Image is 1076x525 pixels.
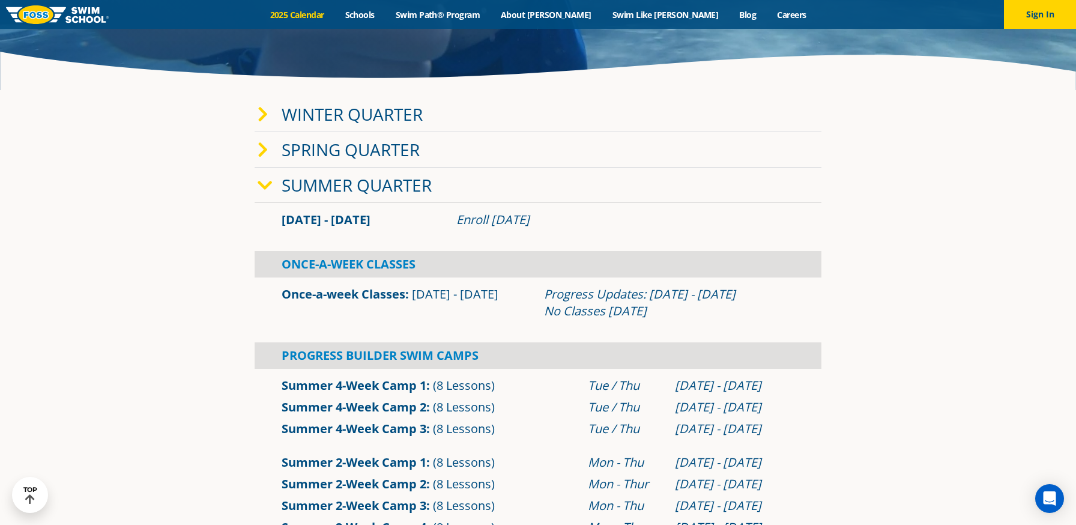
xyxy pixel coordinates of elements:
div: [DATE] - [DATE] [675,420,794,437]
div: TOP [23,486,37,505]
a: Schools [334,9,385,20]
a: Summer 2-Week Camp 2 [282,476,426,492]
a: Swim Path® Program [385,9,490,20]
a: Blog [729,9,767,20]
a: Summer 4-Week Camp 2 [282,399,426,415]
div: [DATE] - [DATE] [675,497,794,514]
a: Winter Quarter [282,103,423,126]
a: Summer 4-Week Camp 1 [282,377,426,393]
a: Summer Quarter [282,174,432,196]
div: Mon - Thu [588,454,663,471]
div: Tue / Thu [588,420,663,437]
div: Open Intercom Messenger [1035,484,1064,513]
span: (8 Lessons) [433,377,495,393]
div: Mon - Thur [588,476,663,493]
a: Spring Quarter [282,138,420,161]
a: About [PERSON_NAME] [491,9,602,20]
div: Once-A-Week Classes [255,251,821,278]
span: (8 Lessons) [433,399,495,415]
a: Careers [767,9,817,20]
span: (8 Lessons) [433,476,495,492]
div: Tue / Thu [588,399,663,416]
div: [DATE] - [DATE] [675,476,794,493]
span: (8 Lessons) [433,497,495,514]
div: Tue / Thu [588,377,663,394]
a: Summer 4-Week Camp 3 [282,420,426,437]
div: Progress Builder Swim Camps [255,342,821,369]
span: [DATE] - [DATE] [282,211,370,228]
div: [DATE] - [DATE] [675,377,794,394]
span: [DATE] - [DATE] [412,286,498,302]
a: 2025 Calendar [259,9,334,20]
a: Summer 2-Week Camp 3 [282,497,426,514]
div: [DATE] - [DATE] [675,454,794,471]
div: Enroll [DATE] [456,211,794,228]
a: Summer 2-Week Camp 1 [282,454,426,470]
img: FOSS Swim School Logo [6,5,109,24]
a: Once-a-week Classes [282,286,405,302]
div: Progress Updates: [DATE] - [DATE] No Classes [DATE] [544,286,794,320]
span: (8 Lessons) [433,420,495,437]
div: [DATE] - [DATE] [675,399,794,416]
a: Swim Like [PERSON_NAME] [602,9,729,20]
span: (8 Lessons) [433,454,495,470]
div: Mon - Thu [588,497,663,514]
